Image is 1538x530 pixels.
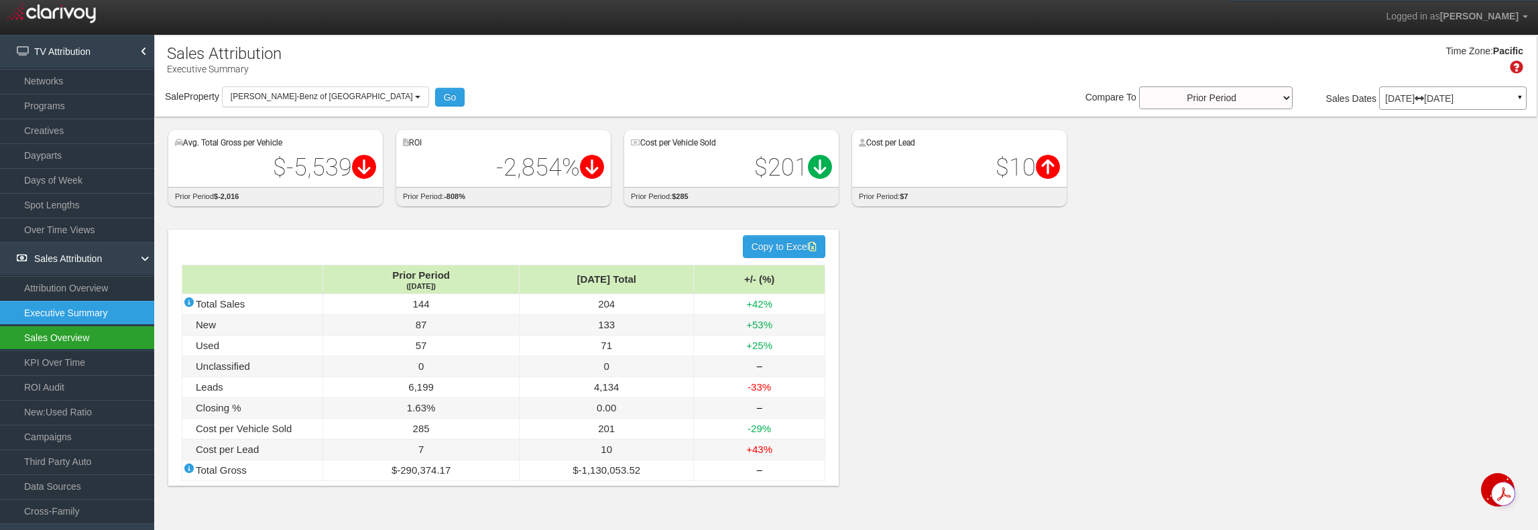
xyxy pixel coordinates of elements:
[520,315,694,336] td: 133
[168,187,383,206] div: prior period
[182,336,323,356] td: Used
[520,336,694,356] td: 71
[624,187,839,206] div: prior period:
[323,419,520,440] td: 285
[694,419,825,440] td: -29%
[396,187,611,206] div: prior period:
[444,192,465,200] strong: -808%
[323,356,520,377] td: 0
[672,192,688,200] strong: $285
[323,440,520,460] td: 7
[808,155,832,179] i: Difference: $-84.00
[1036,155,1060,179] i: Difference: $3.00
[222,86,429,107] button: [PERSON_NAME]-Benz of [GEOGRAPHIC_DATA]
[694,398,825,419] td: ‒
[520,460,694,481] td: $-1,130,053.52
[182,440,323,460] td: Cost per Lead
[273,153,376,182] span: $-5,539
[352,155,376,179] i: Difference: $-3,523.00
[1326,93,1350,104] span: Sales
[743,235,825,258] button: Copy to Excel
[694,356,825,377] td: ‒
[1441,45,1493,58] div: Time Zone:
[214,192,239,200] strong: $-2,016
[520,419,694,440] td: 201
[196,464,247,476] span: Total Gross
[1385,94,1521,103] p: [DATE] [DATE]
[1376,1,1538,33] a: Logged in as[PERSON_NAME]
[520,440,694,460] td: 10
[520,377,694,398] td: 4,134
[167,58,282,76] p: Executive Summary
[403,139,604,147] h5: ROI
[1514,90,1526,111] a: ▼
[694,315,825,336] td: +53%
[754,153,832,182] span: $201
[900,192,908,200] strong: $7
[323,460,520,481] td: $-290,374.17
[337,282,506,290] div: ([DATE])
[694,336,825,356] td: +25%
[323,315,520,336] td: 87
[520,265,694,294] td: [DATE] Total
[182,419,323,440] td: Cost per Vehicle Sold
[694,460,825,481] td: ‒
[323,377,520,398] td: 6,199
[323,336,520,356] td: 57
[1386,11,1439,21] span: Logged in as
[182,377,323,398] td: Leads
[496,153,604,182] span: -2,854%
[196,298,245,310] span: Total Sales
[631,139,832,147] h5: Cost per Vehicle Sold
[231,92,413,101] span: [PERSON_NAME]-Benz of [GEOGRAPHIC_DATA]
[520,294,694,315] td: 204
[694,265,825,294] td: +/- (%)
[182,356,323,377] td: Unclassified
[1352,93,1377,104] span: Dates
[165,91,184,102] span: Sale
[852,187,1067,206] div: prior period:
[175,139,376,147] h5: Avg. Total Gross per Vehicle
[859,139,1060,147] h5: Cost per Lead
[323,294,520,315] td: 144
[996,153,1060,182] span: $10
[580,155,604,179] i: Difference: $-2,046.00
[167,45,282,62] h1: Sales Attribution
[520,356,694,377] td: 0
[182,398,323,419] td: Closing %
[694,377,825,398] td: -33%
[323,265,520,294] td: Prior Period
[1440,11,1519,21] span: [PERSON_NAME]
[694,294,825,315] td: +42%
[435,88,465,107] button: Go
[1493,45,1523,58] div: Pacific
[694,440,825,460] td: +43%
[323,398,520,419] td: 1.63%
[182,315,323,336] td: New
[520,398,694,419] td: 0.00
